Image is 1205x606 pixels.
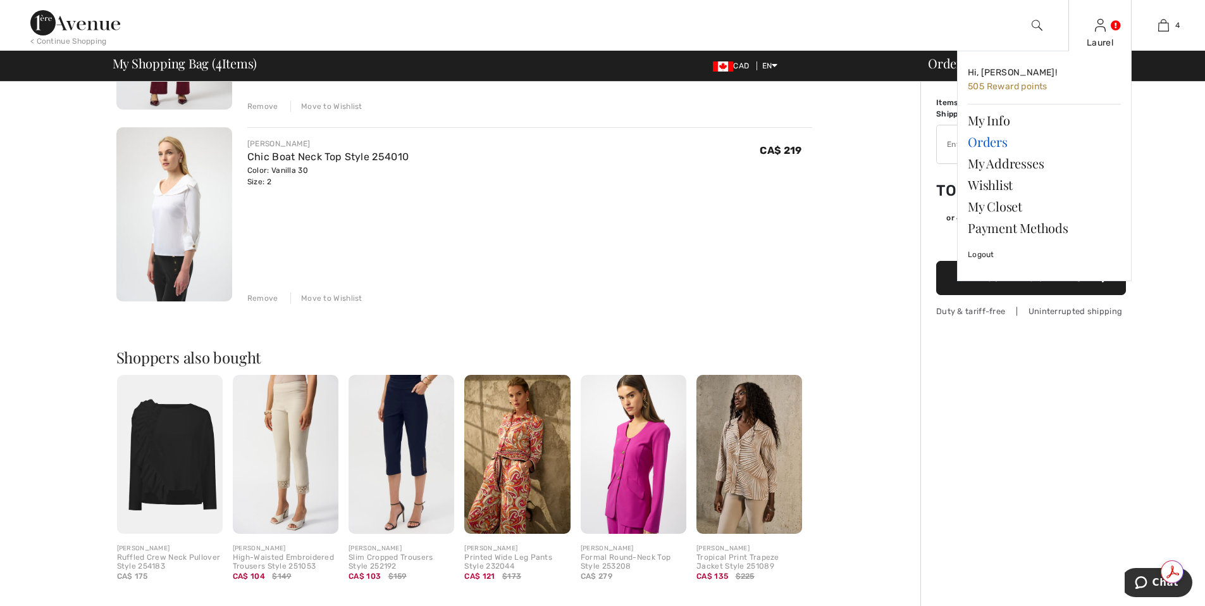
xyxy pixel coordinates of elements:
td: Total [936,169,1004,212]
div: [PERSON_NAME] [696,544,802,553]
div: [PERSON_NAME] [349,544,454,553]
a: My Closet [968,196,1121,217]
div: Move to Wishlist [290,101,362,112]
img: Canadian Dollar [713,61,733,72]
a: Sign In [1095,19,1106,31]
span: CA$ 219 [760,144,801,156]
img: search the website [1032,18,1042,33]
a: Hi, [PERSON_NAME]! 505 Reward points [968,61,1121,99]
div: Duty & tariff-free | Uninterrupted shipping [936,305,1126,317]
a: My Info [968,110,1121,131]
span: CA$ 103 [349,572,381,581]
div: < Continue Shopping [30,35,107,47]
div: Slim Cropped Trousers Style 252192 [349,553,454,571]
span: 505 Reward points [968,81,1047,92]
button: Proceed to Shipping [936,261,1126,295]
div: Order Summary [913,57,1197,70]
td: Items ( ) [936,97,1004,108]
div: Formal Round-Neck Top Style 253208 [581,553,686,571]
img: Printed Wide Leg Pants Style 232044 [464,375,570,534]
div: High-Waisted Embroidered Trousers Style 251053 [233,553,338,571]
img: Chic Boat Neck Top Style 254010 [116,127,232,301]
div: [PERSON_NAME] [233,544,338,553]
img: 1ère Avenue [30,10,120,35]
a: Wishlist [968,174,1121,196]
span: Hi, [PERSON_NAME]! [968,67,1057,78]
span: $149 [272,571,291,582]
iframe: Opens a widget where you can chat to one of our agents [1125,568,1192,600]
div: [PERSON_NAME] [117,544,223,553]
span: 4 [216,54,222,70]
a: 4 [1132,18,1194,33]
span: $159 [388,571,407,582]
span: CA$ 175 [117,572,148,581]
img: Slim Cropped Trousers Style 252192 [349,375,454,534]
div: Tropical Print Trapeze Jacket Style 251089 [696,553,802,571]
div: [PERSON_NAME] [247,138,409,149]
img: Ruffled Crew Neck Pullover Style 254183 [117,375,223,534]
img: High-Waisted Embroidered Trousers Style 251053 [233,375,338,534]
div: Remove [247,101,278,112]
span: CA$ 135 [696,572,728,581]
div: or 4 payments ofCA$ 174.00withSezzle Click to learn more about Sezzle [936,212,1126,228]
div: [PERSON_NAME] [581,544,686,553]
span: CA$ 104 [233,572,265,581]
img: Tropical Print Trapeze Jacket Style 251089 [696,375,802,534]
div: Laurel [1069,36,1131,49]
input: Promo code [937,125,1091,163]
img: My Info [1095,18,1106,33]
span: EN [762,61,778,70]
h2: Shoppers also bought [116,350,812,365]
div: Printed Wide Leg Pants Style 232044 [464,553,570,571]
a: Orders [968,131,1121,153]
span: My Shopping Bag ( Items) [113,57,257,70]
a: Logout [968,239,1121,270]
a: My Addresses [968,153,1121,174]
a: Chic Boat Neck Top Style 254010 [247,151,409,163]
span: $173 [502,571,521,582]
td: Shipping [936,108,1004,120]
span: CA$ 279 [581,572,612,581]
span: CA$ 121 [464,572,495,581]
div: Move to Wishlist [290,293,362,304]
span: 4 [1175,20,1180,31]
span: $225 [736,571,755,582]
img: My Bag [1158,18,1169,33]
iframe: PayPal-paypal [936,228,1126,256]
span: CAD [713,61,754,70]
a: Payment Methods [968,217,1121,239]
div: Remove [247,293,278,304]
div: Color: Vanilla 30 Size: 2 [247,165,409,187]
img: Formal Round-Neck Top Style 253208 [581,375,686,534]
div: [PERSON_NAME] [464,544,570,553]
div: Ruffled Crew Neck Pullover Style 254183 [117,553,223,571]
